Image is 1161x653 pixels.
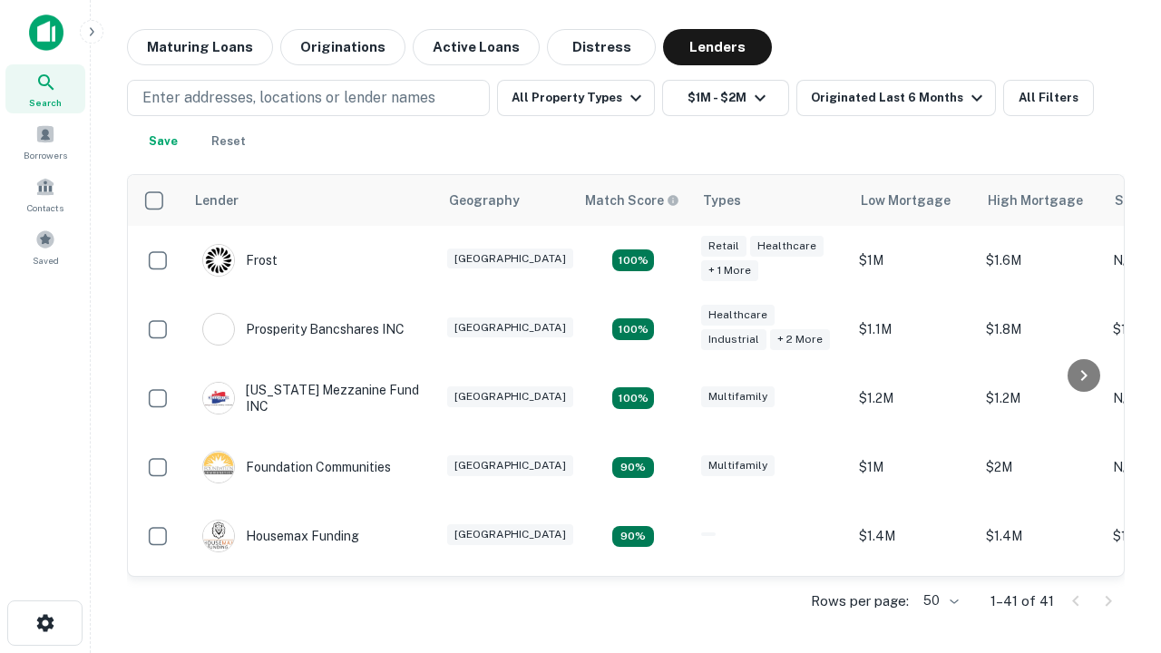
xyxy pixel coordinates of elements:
button: Active Loans [413,29,540,65]
th: Geography [438,175,574,226]
img: picture [203,521,234,551]
div: [GEOGRAPHIC_DATA] [447,317,573,338]
button: $1M - $2M [662,80,789,116]
td: $1M [850,226,977,295]
div: [US_STATE] Mezzanine Fund INC [202,382,420,414]
div: Matching Properties: 4, hasApolloMatch: undefined [612,526,654,548]
div: Types [703,190,741,211]
div: Healthcare [750,236,824,257]
td: $2M [977,433,1104,502]
div: 50 [916,588,961,614]
button: All Filters [1003,80,1094,116]
div: + 2 more [770,329,830,350]
div: Low Mortgage [861,190,951,211]
a: Contacts [5,170,85,219]
iframe: Chat Widget [1070,450,1161,537]
th: High Mortgage [977,175,1104,226]
div: High Mortgage [988,190,1083,211]
span: Contacts [27,200,63,215]
td: $1.2M [850,364,977,433]
div: Lender [195,190,239,211]
td: $1M [850,433,977,502]
td: $1.6M [977,570,1104,639]
span: Search [29,95,62,110]
img: picture [203,452,234,482]
button: Reset [200,123,258,160]
a: Borrowers [5,117,85,166]
div: Healthcare [701,305,775,326]
th: Capitalize uses an advanced AI algorithm to match your search with the best lender. The match sco... [574,175,692,226]
button: Maturing Loans [127,29,273,65]
div: Retail [701,236,746,257]
td: $1.6M [977,226,1104,295]
div: Matching Properties: 4, hasApolloMatch: undefined [612,457,654,479]
button: Originated Last 6 Months [796,80,996,116]
div: Matching Properties: 5, hasApolloMatch: undefined [612,387,654,409]
div: Geography [449,190,520,211]
p: 1–41 of 41 [990,590,1054,612]
div: + 1 more [701,260,758,281]
p: Rows per page: [811,590,909,612]
img: picture [203,245,234,276]
h6: Match Score [585,190,676,210]
div: Capitalize uses an advanced AI algorithm to match your search with the best lender. The match sco... [585,190,679,210]
a: Saved [5,222,85,271]
div: Matching Properties: 8, hasApolloMatch: undefined [612,318,654,340]
a: Search [5,64,85,113]
th: Lender [184,175,438,226]
div: Foundation Communities [202,451,391,483]
td: $1.4M [850,570,977,639]
div: Matching Properties: 5, hasApolloMatch: undefined [612,249,654,271]
div: Originated Last 6 Months [811,87,988,109]
div: Multifamily [701,386,775,407]
div: Housemax Funding [202,520,359,552]
button: Lenders [663,29,772,65]
button: Enter addresses, locations or lender names [127,80,490,116]
span: Borrowers [24,148,67,162]
div: Prosperity Bancshares INC [202,313,405,346]
button: Originations [280,29,405,65]
div: Frost [202,244,278,277]
td: $1.4M [977,502,1104,570]
img: picture [203,383,234,414]
div: [GEOGRAPHIC_DATA] [447,386,573,407]
button: All Property Types [497,80,655,116]
button: Save your search to get updates of matches that match your search criteria. [134,123,192,160]
p: Enter addresses, locations or lender names [142,87,435,109]
td: $1.8M [977,295,1104,364]
div: Industrial [701,329,766,350]
img: picture [203,314,234,345]
div: [GEOGRAPHIC_DATA] [447,455,573,476]
td: $1.2M [977,364,1104,433]
th: Types [692,175,850,226]
button: Distress [547,29,656,65]
span: Saved [33,253,59,268]
img: capitalize-icon.png [29,15,63,51]
td: $1.4M [850,502,977,570]
div: Multifamily [701,455,775,476]
th: Low Mortgage [850,175,977,226]
div: [GEOGRAPHIC_DATA] [447,524,573,545]
td: $1.1M [850,295,977,364]
div: [GEOGRAPHIC_DATA] [447,249,573,269]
